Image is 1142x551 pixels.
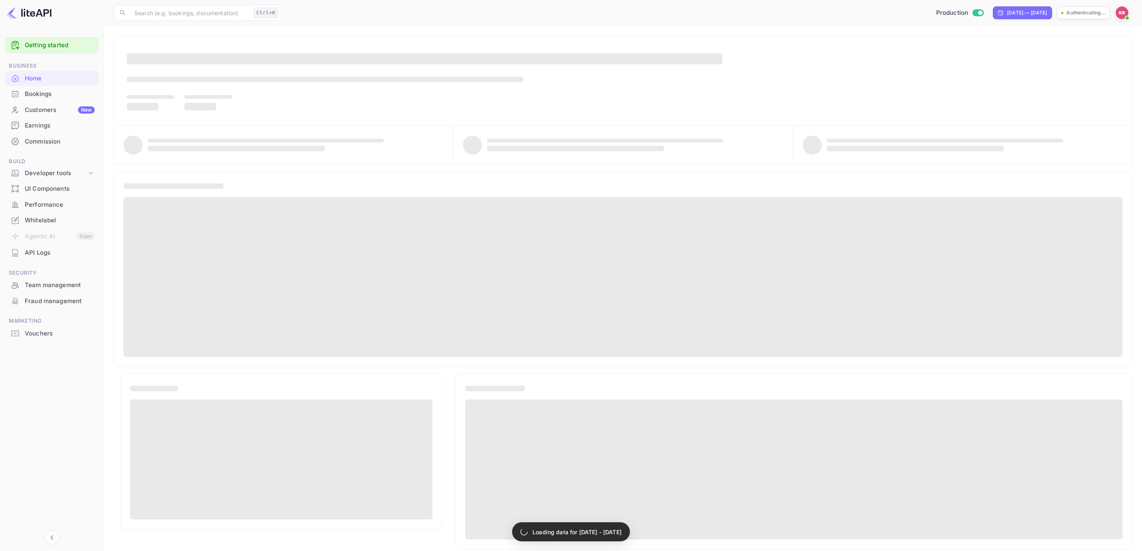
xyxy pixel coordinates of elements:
[25,200,95,210] div: Performance
[25,121,95,130] div: Earnings
[130,5,250,21] input: Search (e.g. bookings, documentation)
[5,293,99,308] a: Fraud management
[5,134,99,149] a: Commission
[532,528,622,536] p: Loading data for [DATE] - [DATE]
[5,293,99,309] div: Fraud management
[5,245,99,261] div: API Logs
[993,6,1052,19] div: Click to change the date range period
[5,197,99,212] a: Performance
[25,281,95,290] div: Team management
[5,181,99,196] a: UI Components
[1116,6,1128,19] img: Kobus Roux
[5,118,99,134] div: Earnings
[5,269,99,277] span: Security
[25,41,95,50] a: Getting started
[5,213,99,228] a: Whitelabel
[25,297,95,306] div: Fraud management
[5,37,99,54] div: Getting started
[5,317,99,325] span: Marketing
[25,248,95,258] div: API Logs
[5,326,99,341] a: Vouchers
[5,157,99,166] span: Build
[5,71,99,86] a: Home
[5,102,99,117] a: CustomersNew
[5,86,99,102] div: Bookings
[1066,9,1106,16] p: Authenticating...
[5,62,99,70] span: Business
[6,6,52,19] img: LiteAPI logo
[5,166,99,180] div: Developer tools
[78,106,95,114] div: New
[25,169,87,178] div: Developer tools
[25,184,95,194] div: UI Components
[5,245,99,260] a: API Logs
[5,86,99,101] a: Bookings
[45,530,59,545] button: Collapse navigation
[936,8,969,18] span: Production
[5,118,99,133] a: Earnings
[5,277,99,293] div: Team management
[5,181,99,197] div: UI Components
[5,277,99,292] a: Team management
[5,102,99,118] div: CustomersNew
[25,106,95,115] div: Customers
[25,329,95,338] div: Vouchers
[25,74,95,83] div: Home
[5,197,99,213] div: Performance
[25,137,95,146] div: Commission
[25,216,95,225] div: Whitelabel
[933,8,987,18] div: Switch to Sandbox mode
[25,90,95,99] div: Bookings
[1007,9,1047,16] div: [DATE] — [DATE]
[5,213,99,228] div: Whitelabel
[253,8,278,18] div: Ctrl+K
